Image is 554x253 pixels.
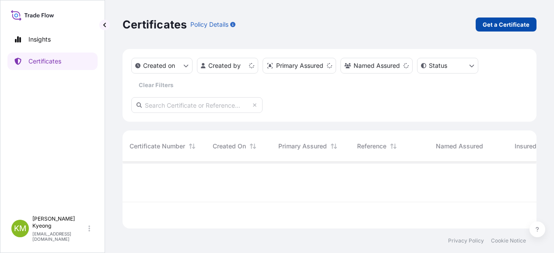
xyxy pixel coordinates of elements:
[32,231,87,242] p: [EMAIL_ADDRESS][DOMAIN_NAME]
[483,20,529,29] p: Get a Certificate
[491,237,526,244] a: Cookie Notice
[32,215,87,229] p: [PERSON_NAME] Kyeong
[263,58,336,74] button: distributor Filter options
[7,53,98,70] a: Certificates
[7,31,98,48] a: Insights
[131,97,263,113] input: Search Certificate or Reference...
[28,35,51,44] p: Insights
[131,78,180,92] button: Clear Filters
[187,141,197,151] button: Sort
[357,142,386,151] span: Reference
[190,20,228,29] p: Policy Details
[278,142,327,151] span: Primary Assured
[448,237,484,244] a: Privacy Policy
[123,18,187,32] p: Certificates
[213,142,246,151] span: Created On
[130,142,185,151] span: Certificate Number
[476,18,536,32] a: Get a Certificate
[28,57,61,66] p: Certificates
[14,224,26,233] span: KM
[131,58,193,74] button: createdOn Filter options
[197,58,258,74] button: createdBy Filter options
[139,81,173,89] p: Clear Filters
[417,58,478,74] button: certificateStatus Filter options
[248,141,258,151] button: Sort
[429,61,447,70] p: Status
[340,58,413,74] button: cargoOwner Filter options
[354,61,400,70] p: Named Assured
[329,141,339,151] button: Sort
[436,142,483,151] span: Named Assured
[388,141,399,151] button: Sort
[143,61,175,70] p: Created on
[276,61,323,70] p: Primary Assured
[208,61,241,70] p: Created by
